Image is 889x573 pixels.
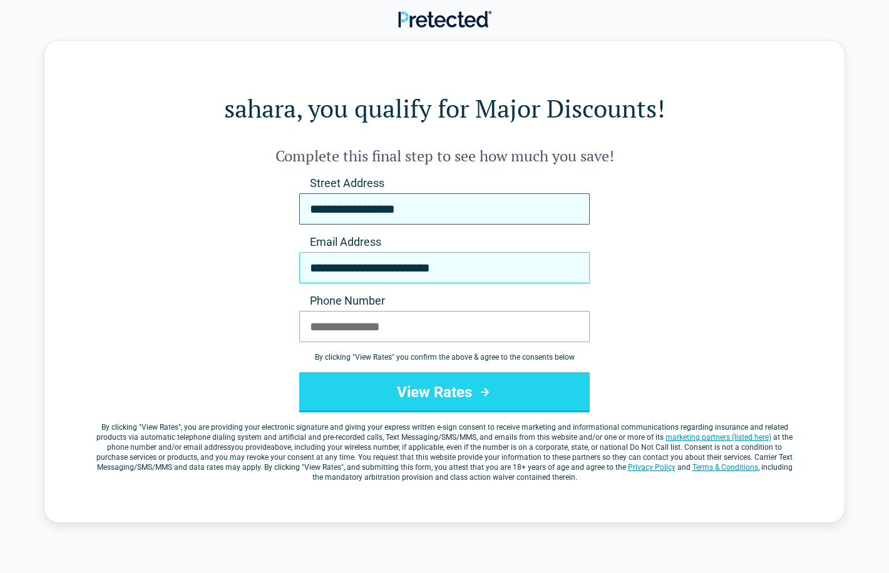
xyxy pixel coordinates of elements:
[95,146,794,166] h2: Complete this final step to see how much you save!
[95,422,794,482] label: By clicking " ", you are providing your electronic signature and giving your express written e-si...
[299,176,590,191] label: Street Address
[299,372,590,412] button: View Rates
[692,463,758,472] a: Terms & Conditions
[95,91,794,126] h1: sahara, you qualify for Major Discounts!
[299,352,590,362] div: By clicking " View Rates " you confirm the above & agree to the consents below
[665,433,771,442] a: marketing partners (listed here)
[299,293,590,308] label: Phone Number
[628,463,676,472] a: Privacy Policy
[141,423,178,432] span: View Rates
[299,235,590,250] label: Email Address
